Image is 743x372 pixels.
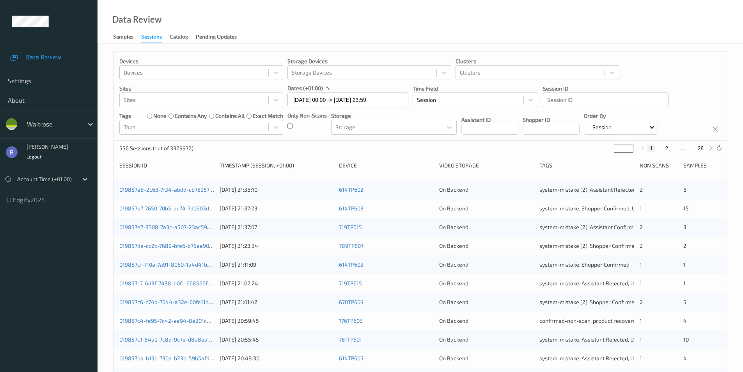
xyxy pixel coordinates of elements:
div: Tags [539,162,634,169]
span: 2 [683,242,686,249]
div: On Backend [439,298,534,306]
span: system-mistake (2), Shopper Confirmed, Assistant Confirmed, Unusual-Activity (2) [539,242,741,249]
span: 1 [640,355,642,361]
p: Assistant ID [461,116,518,124]
p: Order By [584,112,658,120]
button: 2 [663,145,670,152]
span: 1 [683,261,686,268]
a: 614TP605 [339,355,364,361]
a: Pending Updates [196,32,245,43]
span: 1 [640,205,642,212]
div: On Backend [439,186,534,194]
span: system-mistake, Shopper Confirmed, Unusual-Activity [539,205,672,212]
div: Timestamp (Session, +01:00) [220,162,333,169]
div: On Backend [439,223,534,231]
span: system-mistake, Assistant Rejected, Unusual-Activity [539,336,671,343]
span: 2 [640,186,643,193]
div: On Backend [439,317,534,325]
div: [DATE] 21:02:24 [220,279,333,287]
p: Clusters [456,57,619,65]
p: Sites [119,85,283,93]
div: On Backend [439,261,534,269]
div: [DATE] 20:59:45 [220,317,333,325]
a: 761TP601 [339,336,362,343]
p: Only Non-Scans [287,112,327,119]
p: Storage [331,112,457,120]
span: 1 [640,317,642,324]
div: [DATE] 21:23:34 [220,242,333,250]
label: exact match [253,112,283,120]
a: 614TP602 [339,186,364,193]
p: dates (+01:00) [287,84,323,92]
a: 176TP603 [339,317,363,324]
div: [DATE] 21:01:42 [220,298,333,306]
div: [DATE] 20:55:45 [220,336,333,344]
span: 1 [640,280,642,287]
p: Devices [119,57,283,65]
span: 10 [683,336,689,343]
span: 1 [640,336,642,343]
label: contains all [215,112,245,120]
div: Data Review [112,16,161,23]
a: 019857c1-54a9-7c8d-9c7e-d8a8ea35a023 [119,336,226,343]
span: 1 [683,280,686,287]
div: [DATE] 20:48:30 [220,354,333,362]
p: Time Field [413,85,538,93]
div: Pending Updates [196,33,237,43]
label: none [153,112,167,120]
div: On Backend [439,336,534,344]
a: 670TP609 [339,299,364,305]
span: 4 [683,355,687,361]
span: 15 [683,205,689,212]
p: Session ID [543,85,669,93]
button: 1 [647,145,655,152]
span: system-mistake, Assistant Rejected, Unusual-Activity [539,280,671,287]
span: 4 [683,317,687,324]
button: 28 [695,145,706,152]
a: 719TP615 [339,224,362,230]
span: 2 [640,299,643,305]
span: system-mistake (2), Assistant Confirmed (2), Unusual-Activity (2) [539,224,699,230]
a: Sessions [141,32,170,43]
div: Device [339,162,434,169]
div: On Backend [439,242,534,250]
div: Samples [113,33,133,43]
div: Video Storage [439,162,534,169]
a: 019857e7-7650-70b5-ac74-7d0903d10320 [119,205,224,212]
span: 3 [683,224,686,230]
a: 614TP602 [339,261,364,268]
a: 019857c7-6d3f-7438-b0f1-668566fd41c8 [119,280,223,287]
p: Session [590,123,614,131]
label: contains any [175,112,207,120]
a: 019857c4-fe95-7c42-ae94-8e201c45c3d4 [119,317,226,324]
span: system-mistake (2), Assistant Rejected (2), Unusual-Activity, Picklist item alert [539,186,732,193]
a: 019857e7-3508-7a3c-a507-23ac59e5d297 [119,224,225,230]
a: 019857cf-710a-7a91-8060-1a4d41b7eeda [119,261,222,268]
p: Shopper ID [523,116,580,124]
a: Catalog [170,32,196,43]
a: 019857c6-c74d-7644-a32e-60fe11b1d7a5 [119,299,223,305]
span: 2 [640,224,643,230]
a: 789TP607 [339,242,364,249]
div: [DATE] 21:38:10 [220,186,333,194]
div: On Backend [439,354,534,362]
div: On Backend [439,279,534,287]
a: 614TP603 [339,205,364,212]
span: 1 [640,261,642,268]
div: Samples [683,162,721,169]
div: [DATE] 21:37:07 [220,223,333,231]
span: 2 [640,242,643,249]
a: 719TP615 [339,280,362,287]
span: 5 [683,299,686,305]
a: Samples [113,32,141,43]
div: [DATE] 21:37:23 [220,205,333,212]
span: 8 [683,186,687,193]
p: Tags [119,112,131,120]
a: 019857e8-2c63-7f34-abdd-cb759572a724 [119,186,225,193]
div: On Backend [439,205,534,212]
div: Catalog [170,33,188,43]
a: 019857ba-b19b-730a-b23b-59b5afd69cbd [119,355,225,361]
span: system-mistake (2), Shopper Confirmed, Assistant Confirmed, Unusual-Activity [539,299,733,305]
span: confirmed-non-scan, product recovered, recovered product, Shopper Confirmed [539,317,738,324]
div: Non Scans [640,162,677,169]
